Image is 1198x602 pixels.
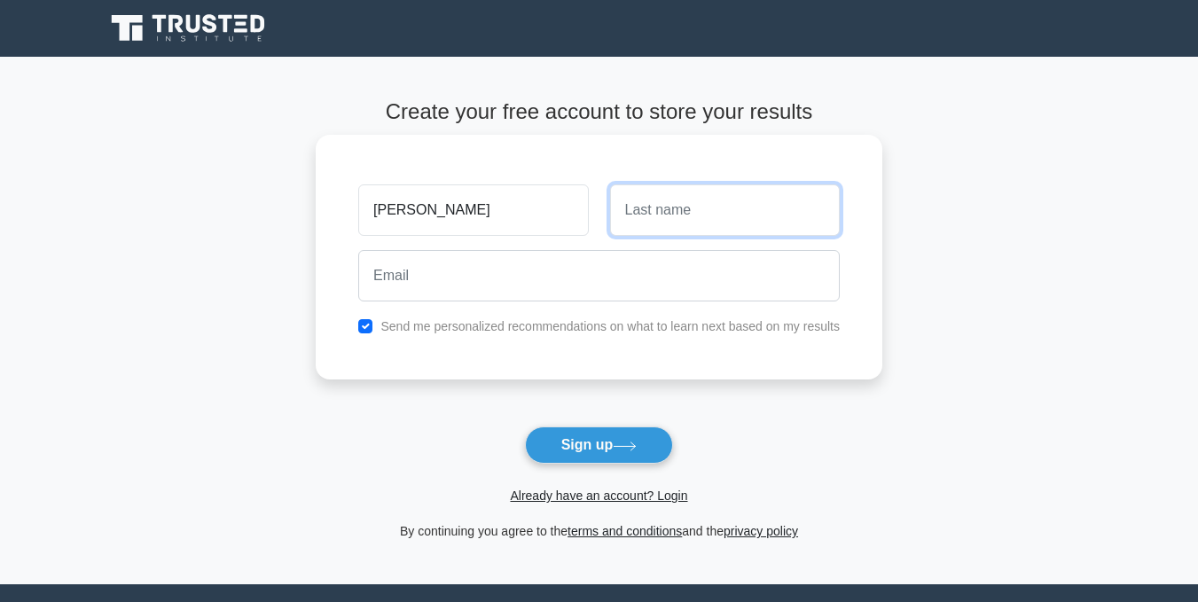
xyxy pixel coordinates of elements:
input: Last name [610,184,840,236]
input: Email [358,250,840,301]
h4: Create your free account to store your results [316,99,882,125]
input: First name [358,184,588,236]
a: privacy policy [724,524,798,538]
div: By continuing you agree to the and the [305,520,893,542]
a: terms and conditions [568,524,682,538]
label: Send me personalized recommendations on what to learn next based on my results [380,319,840,333]
button: Sign up [525,426,674,464]
a: Already have an account? Login [510,489,687,503]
